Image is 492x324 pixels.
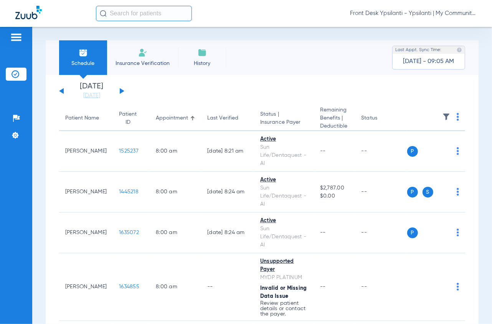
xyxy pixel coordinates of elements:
[201,172,254,213] td: [DATE] 8:24 AM
[10,33,22,42] img: hamburger-icon
[138,48,147,57] img: Manual Insurance Verification
[260,225,308,249] div: Sun Life/Dentaquest - AI
[320,230,326,235] span: --
[201,131,254,172] td: [DATE] 8:21 AM
[100,10,107,17] img: Search Icon
[457,283,459,291] img: group-dot-blue.svg
[69,83,115,100] li: [DATE]
[320,184,349,192] span: $2,787.00
[119,284,139,289] span: 1634855
[403,58,454,65] span: [DATE] - 09:05 AM
[59,131,113,172] td: [PERSON_NAME]
[260,143,308,168] div: Sun Life/Dentaquest - AI
[150,172,201,213] td: 8:00 AM
[65,114,107,122] div: Patient Name
[201,253,254,321] td: --
[355,131,407,172] td: --
[454,287,492,324] iframe: Chat Widget
[113,60,172,67] span: Insurance Verification
[207,114,238,122] div: Last Verified
[59,213,113,253] td: [PERSON_NAME]
[96,6,192,21] input: Search for patients
[150,213,201,253] td: 8:00 AM
[65,60,101,67] span: Schedule
[260,274,308,282] div: MYDP PLATINUM
[457,188,459,196] img: group-dot-blue.svg
[457,47,462,53] img: last sync help info
[198,48,207,57] img: History
[15,6,42,19] img: Zuub Logo
[423,187,433,198] span: S
[320,122,349,130] span: Deductible
[260,286,307,299] span: Invalid or Missing Data Issue
[407,146,418,157] span: P
[320,284,326,289] span: --
[119,110,137,126] div: Patient ID
[184,60,220,67] span: History
[260,301,308,317] p: Review patient details or contact the payer.
[150,253,201,321] td: 8:00 AM
[350,10,477,17] span: Front Desk Ypsilanti - Ypsilanti | My Community Dental Centers
[355,253,407,321] td: --
[156,114,188,122] div: Appointment
[442,113,450,121] img: filter.svg
[355,213,407,253] td: --
[355,106,407,131] th: Status
[260,176,308,184] div: Active
[156,114,195,122] div: Appointment
[355,172,407,213] td: --
[320,148,326,154] span: --
[150,131,201,172] td: 8:00 AM
[457,147,459,155] img: group-dot-blue.svg
[201,213,254,253] td: [DATE] 8:24 AM
[207,114,248,122] div: Last Verified
[119,110,144,126] div: Patient ID
[119,189,139,194] span: 1445218
[260,118,308,126] span: Insurance Payer
[79,48,88,57] img: Schedule
[314,106,355,131] th: Remaining Benefits |
[407,187,418,198] span: P
[320,192,349,200] span: $0.00
[65,114,99,122] div: Patient Name
[260,135,308,143] div: Active
[395,46,441,54] span: Last Appt. Sync Time:
[457,113,459,121] img: group-dot-blue.svg
[260,258,308,274] div: Unsupported Payer
[69,92,115,100] a: [DATE]
[59,172,113,213] td: [PERSON_NAME]
[260,217,308,225] div: Active
[260,184,308,208] div: Sun Life/Dentaquest - AI
[407,228,418,238] span: P
[119,148,139,154] span: 1525237
[59,253,113,321] td: [PERSON_NAME]
[119,230,139,235] span: 1635072
[254,106,314,131] th: Status |
[457,229,459,236] img: group-dot-blue.svg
